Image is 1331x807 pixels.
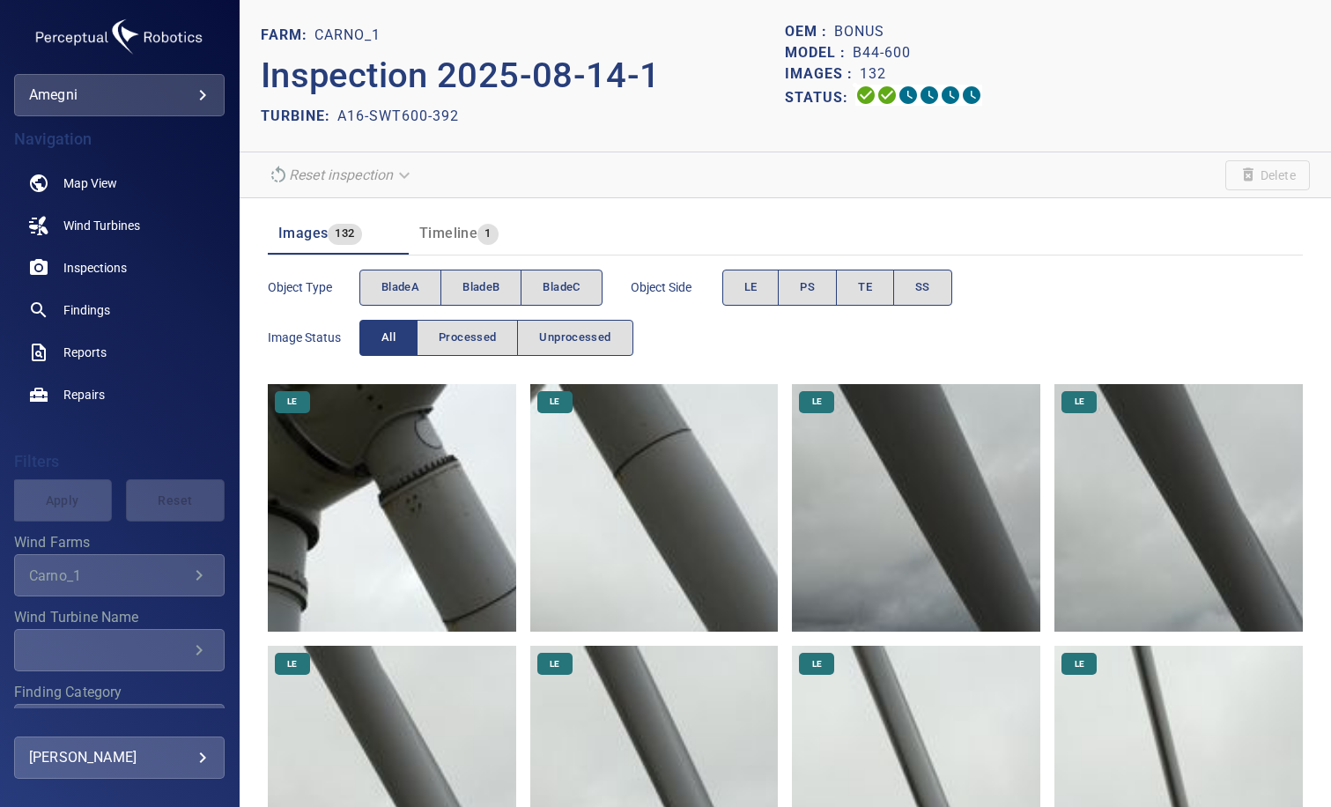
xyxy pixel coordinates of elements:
label: Wind Turbine Name [14,611,225,625]
svg: ML Processing 0% [919,85,940,106]
span: Findings [63,301,110,319]
button: TE [836,270,894,306]
button: bladeC [521,270,602,306]
p: OEM : [785,21,834,42]
h4: Navigation [14,130,225,148]
p: Carno_1 [314,25,381,46]
span: LE [539,396,570,408]
span: LE [277,658,307,670]
em: Reset inspection [289,167,393,183]
div: objectSide [722,270,952,306]
svg: Uploading 100% [855,85,876,106]
span: LE [539,658,570,670]
img: amegni-logo [31,14,207,60]
span: Images [278,225,328,241]
a: findings noActive [14,289,225,331]
p: FARM: [261,25,314,46]
span: LE [802,396,832,408]
span: bladeA [381,278,419,298]
span: Repairs [63,386,105,403]
p: A16-SWT600-392 [337,106,459,127]
div: Finding Category [14,704,225,746]
div: amegni [29,81,210,109]
a: reports noActive [14,331,225,374]
svg: Classification 0% [961,85,982,106]
h4: Filters [14,453,225,470]
div: amegni [14,74,225,116]
div: objectType [359,270,603,306]
span: All [381,328,396,348]
svg: Data Formatted 100% [876,85,898,106]
span: Map View [63,174,117,192]
span: bladeC [543,278,580,298]
div: Reset inspection [261,159,421,190]
div: Wind Farms [14,554,225,596]
span: Object Side [631,278,722,296]
svg: Selecting 0% [898,85,919,106]
span: LE [802,658,832,670]
button: Processed [417,320,518,356]
span: Reports [63,344,107,361]
a: windturbines noActive [14,204,225,247]
span: Unable to delete the inspection due to your user permissions [1225,160,1310,190]
span: LE [1064,396,1095,408]
button: All [359,320,418,356]
button: PS [778,270,837,306]
p: B44-600 [853,42,911,63]
span: Timeline [419,225,477,241]
div: [PERSON_NAME] [29,744,210,772]
span: Wind Turbines [63,217,140,234]
span: Processed [439,328,496,348]
span: PS [800,278,815,298]
button: Unprocessed [517,320,632,356]
label: Wind Farms [14,536,225,550]
div: Wind Turbine Name [14,629,225,671]
button: bladeB [440,270,521,306]
div: imageStatus [359,320,633,356]
a: map noActive [14,162,225,204]
span: 1 [477,224,498,244]
p: 132 [860,63,886,85]
span: LE [277,396,307,408]
span: Inspections [63,259,127,277]
span: LE [744,278,758,298]
span: Image Status [268,329,359,346]
span: Object type [268,278,359,296]
p: Inspection 2025-08-14-1 [261,49,786,102]
span: SS [915,278,930,298]
button: LE [722,270,780,306]
p: Status: [785,85,855,110]
a: repairs noActive [14,374,225,416]
a: inspections noActive [14,247,225,289]
button: SS [893,270,952,306]
p: Images : [785,63,860,85]
span: bladeB [462,278,499,298]
span: 132 [328,224,361,244]
span: TE [858,278,872,298]
div: Carno_1 [29,567,189,584]
span: LE [1064,658,1095,670]
p: TURBINE: [261,106,337,127]
p: Bonus [834,21,884,42]
svg: Matching 0% [940,85,961,106]
label: Finding Category [14,685,225,700]
button: bladeA [359,270,441,306]
p: Model : [785,42,853,63]
span: Unprocessed [539,328,610,348]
